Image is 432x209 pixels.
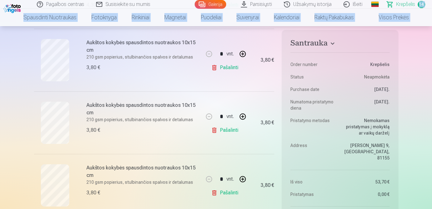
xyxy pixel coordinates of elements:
dt: Pristatymo metodas [290,117,337,136]
a: Magnetai [157,9,193,26]
a: Puodeliai [193,9,229,26]
a: Kalendoriai [266,9,307,26]
dd: [DATE]. [343,86,390,93]
div: vnt. [226,172,234,187]
a: Fotoknyga [84,9,124,26]
dt: Order number [290,61,337,68]
h6: Aukštos kokybės spausdintos nuotraukos 10x15 cm [86,102,199,116]
a: Raktų pakabukas [307,9,361,26]
div: 3,80 € [260,121,274,125]
dd: [DATE]. [343,99,390,111]
div: 3,80 € [86,126,100,134]
span: Neapmokėta [364,74,390,80]
p: 210 gsm popierius, stulbinančios spalvos ir detalumas [86,179,199,185]
div: 3,80 € [260,58,274,62]
dt: Address [290,142,337,161]
a: Pašalinti [211,124,241,136]
dt: Iš viso [290,179,337,185]
a: Visos prekės [361,9,416,26]
h6: Aukštos kokybės spausdintos nuotraukos 10x15 cm [86,39,199,54]
dt: Pristatymas [290,191,337,197]
button: Santrauka [290,39,389,50]
div: vnt. [226,46,234,61]
p: 210 gsm popierius, stulbinančios spalvos ir detalumas [86,116,199,123]
dt: Status [290,74,337,80]
a: Spausdinti nuotraukas [16,9,84,26]
div: 3,80 € [260,183,274,187]
span: Krepšelis [396,1,415,8]
dt: Purchase date [290,86,337,93]
dd: Nemokamas pristatymas į mokyklą ar vaikų darželį [343,117,390,136]
div: 3,80 € [86,64,100,71]
a: Pašalinti [211,61,241,74]
a: Suvenyrai [229,9,266,26]
img: /fa2 [3,2,22,13]
div: 3,80 € [86,189,100,197]
a: Pašalinti [211,187,241,199]
dd: Krepšelis [343,61,390,68]
h6: Aukštos kokybės spausdintos nuotraukos 10x15 cm [86,164,199,179]
a: Rinkiniai [124,9,157,26]
dt: Numatoma pristatymo diena [290,99,337,111]
span: 14 [418,1,425,8]
dd: 0,00 € [343,191,390,197]
dd: 53,70 € [343,179,390,185]
div: vnt. [226,109,234,124]
p: 210 gsm popierius, stulbinančios spalvos ir detalumas [86,54,199,60]
dd: [PERSON_NAME] 9, [GEOGRAPHIC_DATA], 81155 [343,142,390,161]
